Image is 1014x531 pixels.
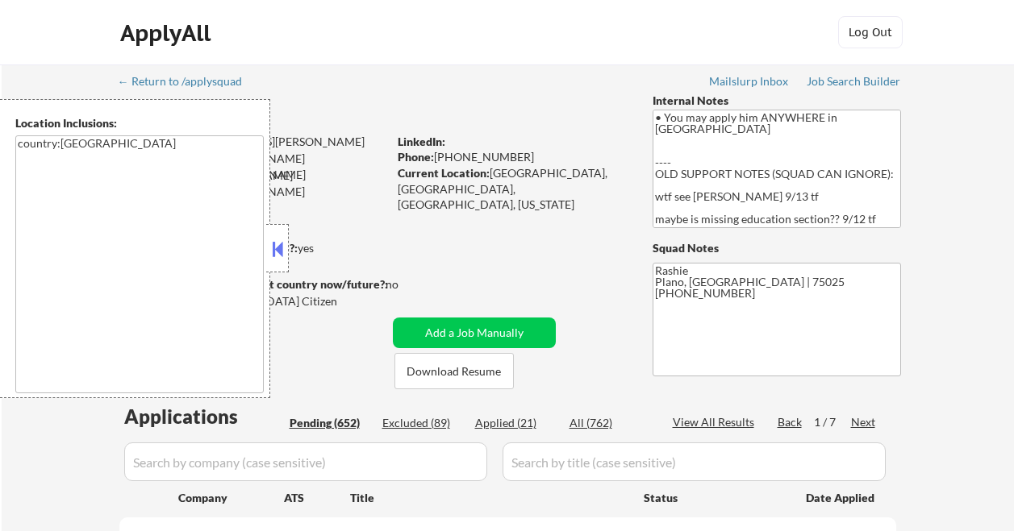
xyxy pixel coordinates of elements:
[398,135,445,148] strong: LinkedIn:
[814,414,851,430] div: 1 / 7
[124,407,284,426] div: Applications
[653,93,901,109] div: Internal Notes
[118,75,257,91] a: ← Return to /applysquad
[644,483,782,512] div: Status
[475,415,556,431] div: Applied (21)
[398,150,434,164] strong: Phone:
[851,414,877,430] div: Next
[503,442,886,481] input: Search by title (case sensitive)
[120,19,215,47] div: ApplyAll
[807,76,901,87] div: Job Search Builder
[838,16,903,48] button: Log Out
[398,166,490,180] strong: Current Location:
[382,415,463,431] div: Excluded (89)
[284,490,350,506] div: ATS
[398,149,626,165] div: [PHONE_NUMBER]
[124,442,487,481] input: Search by company (case sensitive)
[15,115,264,131] div: Location Inclusions:
[118,76,257,87] div: ← Return to /applysquad
[778,414,803,430] div: Back
[570,415,650,431] div: All (762)
[653,240,901,256] div: Squad Notes
[673,414,759,430] div: View All Results
[709,76,790,87] div: Mailslurp Inbox
[386,276,432,292] div: no
[398,165,626,213] div: [GEOGRAPHIC_DATA], [GEOGRAPHIC_DATA], [GEOGRAPHIC_DATA], [US_STATE]
[807,75,901,91] a: Job Search Builder
[350,490,628,506] div: Title
[394,353,514,389] button: Download Resume
[393,317,556,348] button: Add a Job Manually
[806,490,877,506] div: Date Applied
[178,490,284,506] div: Company
[709,75,790,91] a: Mailslurp Inbox
[290,415,370,431] div: Pending (652)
